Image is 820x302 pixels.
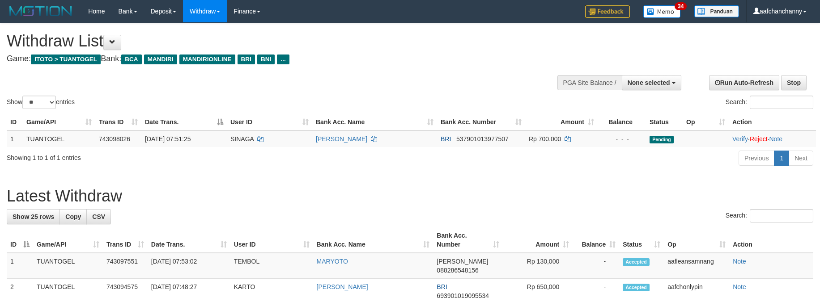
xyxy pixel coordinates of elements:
a: [PERSON_NAME] [316,135,367,143]
th: Game/API: activate to sort column ascending [33,227,103,253]
span: MANDIRIONLINE [179,55,235,64]
a: Stop [781,75,807,90]
span: BCA [121,55,141,64]
span: Accepted [623,258,650,266]
span: [DATE] 07:51:25 [145,135,191,143]
a: [PERSON_NAME] [317,283,368,290]
a: Note [733,283,746,290]
a: Run Auto-Refresh [709,75,779,90]
th: Trans ID: activate to sort column ascending [95,114,141,130]
span: CSV [92,213,105,220]
th: ID: activate to sort column descending [7,227,33,253]
th: Op: activate to sort column ascending [683,114,729,130]
th: Amount: activate to sort column ascending [525,114,598,130]
span: BRI [437,283,447,290]
th: Bank Acc. Name: activate to sort column ascending [313,227,433,253]
a: CSV [86,209,111,224]
span: [PERSON_NAME] [437,258,488,265]
a: Show 25 rows [7,209,60,224]
th: Status [646,114,683,130]
a: 1 [774,151,789,166]
a: Note [733,258,746,265]
td: 743097551 [103,253,148,279]
label: Search: [726,209,813,222]
td: 1 [7,253,33,279]
th: ID [7,114,23,130]
h1: Latest Withdraw [7,187,813,205]
a: Note [769,135,782,143]
span: None selected [628,79,670,86]
img: Button%20Memo.svg [643,5,681,18]
span: Copy 693901019095534 to clipboard [437,292,489,299]
span: Copy [65,213,81,220]
span: BRI [441,135,451,143]
td: TEMBOL [230,253,313,279]
span: Accepted [623,284,650,291]
div: PGA Site Balance / [557,75,622,90]
h1: Withdraw List [7,32,538,50]
a: Reject [750,135,768,143]
span: Copy 537901013977507 to clipboard [456,135,509,143]
td: - [573,253,619,279]
label: Show entries [7,96,75,109]
label: Search: [726,96,813,109]
select: Showentries [22,96,56,109]
th: Game/API: activate to sort column ascending [23,114,95,130]
span: Show 25 rows [13,213,54,220]
span: ITOTO > TUANTOGEL [31,55,101,64]
a: Previous [739,151,774,166]
th: Trans ID: activate to sort column ascending [103,227,148,253]
td: TUANTOGEL [23,130,95,147]
th: Bank Acc. Name: activate to sort column ascending [312,114,437,130]
span: 743098026 [99,135,130,143]
span: ... [277,55,289,64]
span: SINAGA [230,135,254,143]
img: MOTION_logo.png [7,4,75,18]
a: Copy [59,209,87,224]
th: User ID: activate to sort column ascending [227,114,312,130]
span: Pending [650,136,674,143]
span: MANDIRI [144,55,177,64]
th: Date Trans.: activate to sort column ascending [148,227,230,253]
th: Action [729,227,813,253]
span: Copy 088286548156 to clipboard [437,267,478,274]
input: Search: [750,209,813,222]
span: BRI [238,55,255,64]
span: Rp 700.000 [529,135,561,143]
a: MARYOTO [317,258,348,265]
th: Balance: activate to sort column ascending [573,227,619,253]
th: Date Trans.: activate to sort column descending [141,114,227,130]
td: Rp 130,000 [503,253,573,279]
th: Status: activate to sort column ascending [619,227,664,253]
button: None selected [622,75,681,90]
a: Verify [732,135,748,143]
a: Next [789,151,813,166]
th: Action [729,114,816,130]
th: Amount: activate to sort column ascending [503,227,573,253]
th: Bank Acc. Number: activate to sort column ascending [433,227,503,253]
td: 1 [7,130,23,147]
span: BNI [257,55,275,64]
th: Bank Acc. Number: activate to sort column ascending [437,114,525,130]
img: Feedback.jpg [585,5,630,18]
th: User ID: activate to sort column ascending [230,227,313,253]
input: Search: [750,96,813,109]
td: [DATE] 07:53:02 [148,253,230,279]
td: · · [729,130,816,147]
span: 34 [675,2,687,10]
img: panduan.png [694,5,739,17]
th: Op: activate to sort column ascending [664,227,729,253]
td: TUANTOGEL [33,253,103,279]
td: aafleansamnang [664,253,729,279]
div: Showing 1 to 1 of 1 entries [7,150,335,162]
th: Balance [598,114,646,130]
h4: Game: Bank: [7,55,538,63]
div: - - - [601,134,642,143]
